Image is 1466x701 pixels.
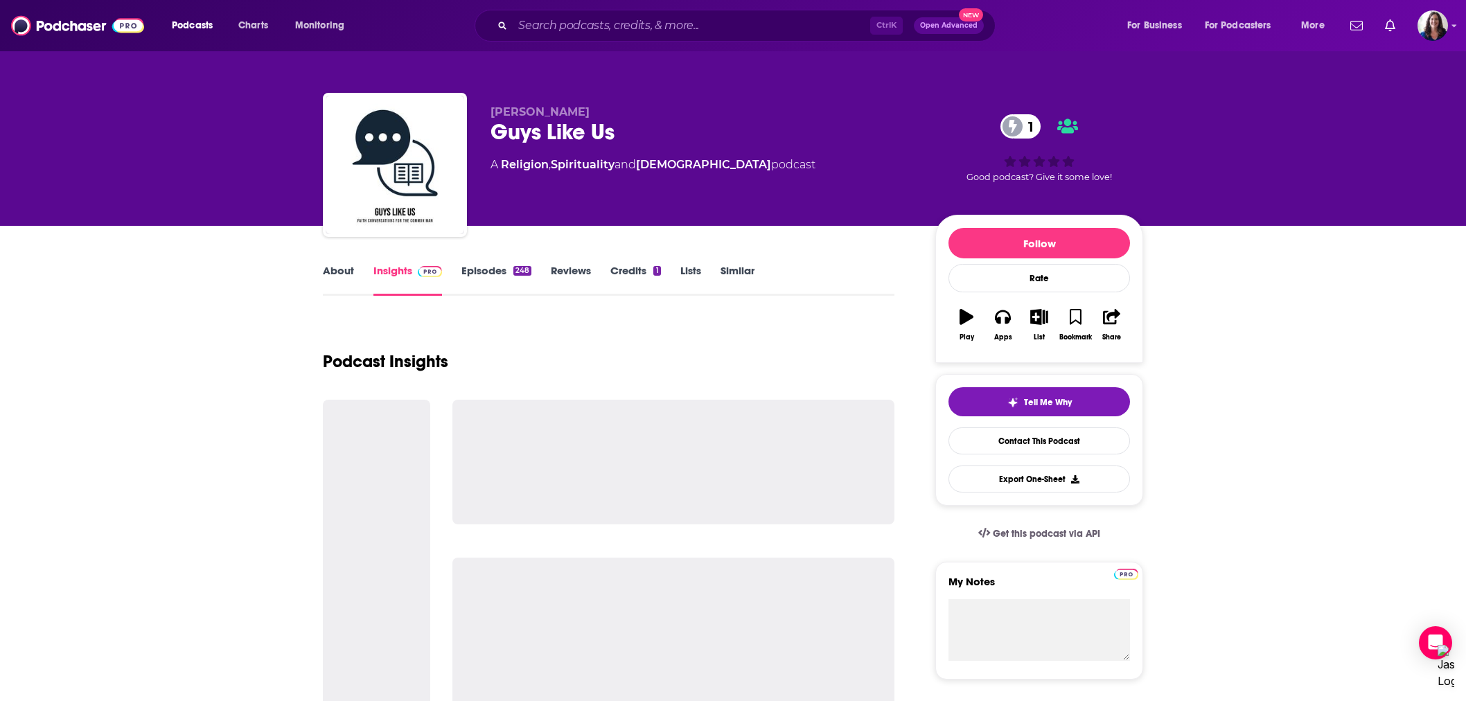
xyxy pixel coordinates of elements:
[959,8,984,21] span: New
[551,158,615,171] a: Spirituality
[615,158,636,171] span: and
[914,17,984,34] button: Open AdvancedNew
[948,264,1130,292] div: Rate
[948,228,1130,258] button: Follow
[323,351,448,372] h1: Podcast Insights
[920,22,978,29] span: Open Advanced
[1102,333,1121,341] div: Share
[1291,15,1342,37] button: open menu
[636,158,771,171] a: [DEMOGRAPHIC_DATA]
[1000,114,1041,139] a: 1
[1418,10,1448,41] button: Show profile menu
[948,427,1130,454] a: Contact This Podcast
[513,15,870,37] input: Search podcasts, credits, & more...
[1021,300,1057,350] button: List
[1345,14,1368,37] a: Show notifications dropdown
[1094,300,1130,350] button: Share
[491,157,815,173] div: A podcast
[966,172,1112,182] span: Good podcast? Give it some love!
[229,15,276,37] a: Charts
[1205,16,1271,35] span: For Podcasters
[418,266,442,277] img: Podchaser Pro
[461,264,531,296] a: Episodes248
[549,158,551,171] span: ,
[501,158,549,171] a: Religion
[1419,626,1452,659] div: Open Intercom Messenger
[1379,14,1401,37] a: Show notifications dropdown
[610,264,660,296] a: Credits1
[1114,567,1138,580] a: Pro website
[1114,569,1138,580] img: Podchaser Pro
[960,333,974,341] div: Play
[1418,10,1448,41] img: User Profile
[1034,333,1045,341] div: List
[326,96,464,234] img: Guys Like Us
[1196,15,1291,37] button: open menu
[967,517,1111,551] a: Get this podcast via API
[1127,16,1182,35] span: For Business
[994,333,1012,341] div: Apps
[295,16,344,35] span: Monitoring
[1118,15,1199,37] button: open menu
[653,266,660,276] div: 1
[948,300,984,350] button: Play
[172,16,213,35] span: Podcasts
[948,465,1130,493] button: Export One-Sheet
[984,300,1021,350] button: Apps
[488,10,1009,42] div: Search podcasts, credits, & more...
[238,16,268,35] span: Charts
[1057,300,1093,350] button: Bookmark
[935,105,1143,191] div: 1Good podcast? Give it some love!
[1301,16,1325,35] span: More
[491,105,590,118] span: [PERSON_NAME]
[162,15,231,37] button: open menu
[1024,397,1072,408] span: Tell Me Why
[513,266,531,276] div: 248
[1059,333,1092,341] div: Bookmark
[1014,114,1041,139] span: 1
[323,264,354,296] a: About
[373,264,442,296] a: InsightsPodchaser Pro
[993,528,1100,540] span: Get this podcast via API
[721,264,754,296] a: Similar
[551,264,591,296] a: Reviews
[1418,10,1448,41] span: Logged in as blassiter
[948,387,1130,416] button: tell me why sparkleTell Me Why
[870,17,903,35] span: Ctrl K
[285,15,362,37] button: open menu
[11,12,144,39] img: Podchaser - Follow, Share and Rate Podcasts
[1007,397,1018,408] img: tell me why sparkle
[948,575,1130,599] label: My Notes
[680,264,701,296] a: Lists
